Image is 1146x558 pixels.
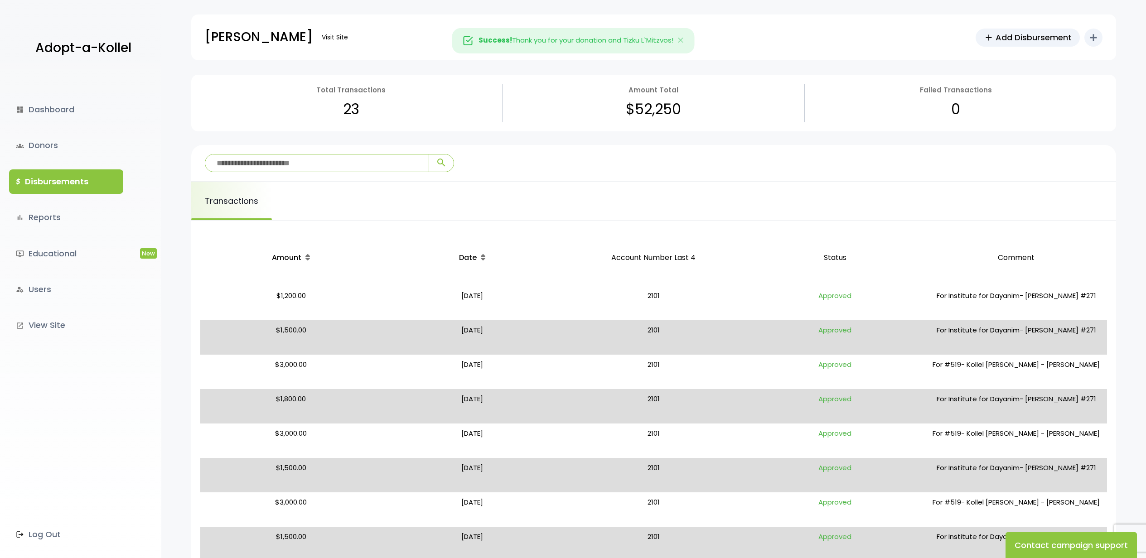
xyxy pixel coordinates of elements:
p: 2101 [566,496,740,523]
button: search [429,154,454,172]
p: Status [748,242,922,274]
a: Transactions [191,182,272,220]
p: 2101 [566,393,740,420]
p: For #519- Kollel [PERSON_NAME] - [PERSON_NAME] [929,496,1103,523]
p: $52,250 [626,96,681,122]
p: Approved [748,393,922,420]
p: $3,000.00 [204,427,378,454]
p: 2101 [566,462,740,489]
button: add [1084,29,1102,47]
p: For #519- Kollel [PERSON_NAME] - [PERSON_NAME] [929,358,1103,385]
a: addAdd Disbursement [976,29,1080,47]
i: add [1088,32,1099,43]
p: For Institute for Dayanim- [PERSON_NAME] #271 [929,324,1103,351]
p: Account Number Last 4 [566,242,740,274]
p: Approved [748,530,922,558]
p: [DATE] [385,462,559,489]
p: $1,200.00 [204,289,378,317]
p: Approved [748,324,922,351]
p: $3,000.00 [204,358,378,385]
i: manage_accounts [16,285,24,293]
a: $Disbursements [9,169,123,194]
a: bar_chartReports [9,205,123,230]
p: Approved [748,289,922,317]
i: dashboard [16,106,24,114]
span: New [140,248,157,259]
p: [DATE] [385,324,559,351]
a: Log Out [9,522,123,547]
span: add [984,33,994,43]
span: groups [16,142,24,150]
p: For Institute for Dayanim- [PERSON_NAME] #271 [929,530,1103,558]
span: search [436,157,447,168]
a: dashboardDashboard [9,97,123,122]
span: Add Disbursement [996,31,1072,43]
button: Close [668,29,694,53]
p: [DATE] [385,496,559,523]
span: Amount [272,252,301,263]
p: [DATE] [385,530,559,558]
p: Approved [748,496,922,523]
p: 2101 [566,427,740,454]
a: groupsDonors [9,133,123,158]
p: $1,800.00 [204,393,378,420]
p: 0 [951,96,960,122]
p: Amount Total [629,84,678,96]
p: 2101 [566,324,740,351]
a: manage_accountsUsers [9,277,123,302]
p: Approved [748,462,922,489]
p: Failed Transactions [920,84,992,96]
p: Approved [748,427,922,454]
p: $1,500.00 [204,462,378,489]
p: For Institute for Dayanim- [PERSON_NAME] #271 [929,462,1103,489]
p: For #519- Kollel [PERSON_NAME] - [PERSON_NAME] [929,427,1103,454]
p: Adopt-a-Kollel [35,37,131,59]
p: Total Transactions [316,84,386,96]
p: [DATE] [385,393,559,420]
p: 2101 [566,358,740,385]
div: Thank you for your donation and Tizku L`Mitzvos! [452,28,694,53]
p: [DATE] [385,289,559,317]
p: For Institute for Dayanim- [PERSON_NAME] #271 [929,289,1103,317]
p: $3,000.00 [204,496,378,523]
button: Contact campaign support [1006,532,1137,558]
p: 2101 [566,289,740,317]
a: ondemand_videoEducationalNew [9,241,123,266]
strong: Success! [479,35,512,45]
p: [DATE] [385,427,559,454]
p: For Institute for Dayanim- [PERSON_NAME] #271 [929,393,1103,420]
span: Date [459,252,477,263]
p: Comment [929,242,1103,274]
i: launch [16,322,24,330]
p: $1,500.00 [204,530,378,558]
i: bar_chart [16,213,24,221]
i: ondemand_video [16,250,24,258]
p: $1,500.00 [204,324,378,351]
a: launchView Site [9,313,123,337]
a: Adopt-a-Kollel [31,26,131,70]
a: Visit Site [317,29,353,46]
p: [PERSON_NAME] [205,26,313,48]
p: Approved [748,358,922,385]
p: [DATE] [385,358,559,385]
i: $ [16,175,20,188]
p: 23 [343,96,359,122]
p: 2101 [566,530,740,558]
